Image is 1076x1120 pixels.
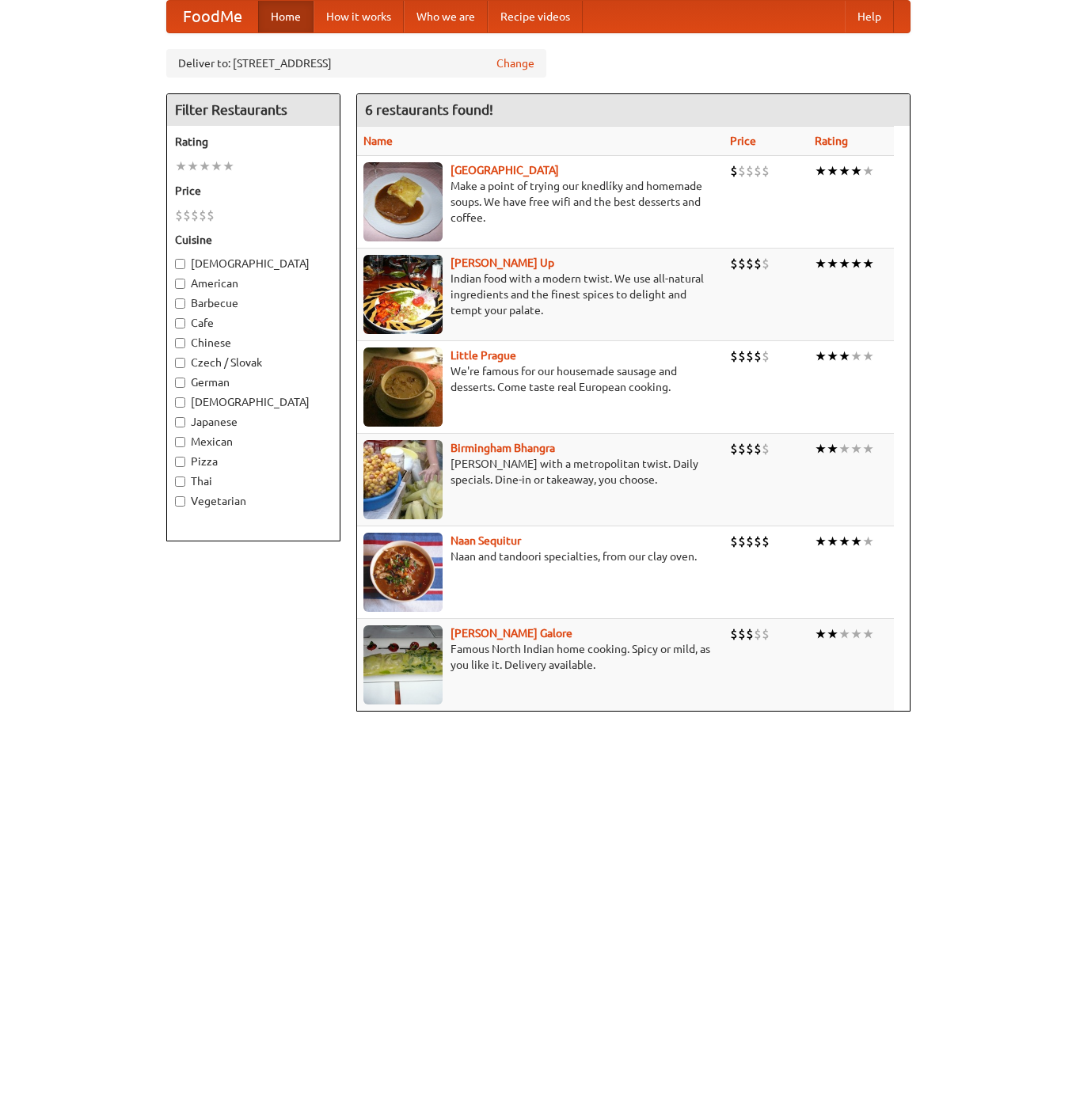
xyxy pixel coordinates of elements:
p: Naan and tandoori specialties, from our clay oven. [363,549,718,564]
li: $ [762,162,770,180]
li: ★ [862,533,874,550]
li: $ [738,625,746,643]
input: Mexican [175,437,185,447]
li: ★ [199,158,211,175]
a: Name [363,135,393,147]
li: $ [762,255,770,272]
input: Cafe [175,318,185,328]
label: Vegetarian [175,493,332,509]
li: $ [746,533,754,550]
label: Czech / Slovak [175,355,332,370]
li: $ [191,207,199,224]
a: Help [845,1,894,32]
li: $ [754,625,762,643]
li: $ [754,162,762,180]
li: $ [730,625,738,643]
a: [PERSON_NAME] Galore [451,627,572,640]
li: ★ [862,440,874,457]
li: $ [746,162,754,180]
img: czechpoint.jpg [363,162,443,241]
label: American [175,275,332,291]
li: $ [762,533,770,550]
img: littleprague.jpg [363,347,443,427]
li: ★ [815,162,827,180]
img: naansequitur.jpg [363,533,443,612]
li: ★ [222,158,234,175]
li: ★ [815,347,827,365]
li: ★ [175,158,187,175]
li: $ [746,347,754,365]
li: ★ [850,162,862,180]
h5: Price [175,183,332,199]
li: ★ [827,162,838,180]
li: $ [754,533,762,550]
a: Recipe videos [488,1,583,32]
label: German [175,374,332,390]
li: $ [738,533,746,550]
img: curryup.jpg [363,255,443,334]
label: Pizza [175,454,332,469]
label: Mexican [175,434,332,450]
input: Vegetarian [175,496,185,507]
img: currygalore.jpg [363,625,443,704]
input: Japanese [175,417,185,427]
li: $ [746,255,754,272]
ng-pluralize: 6 restaurants found! [365,102,493,117]
a: Change [496,55,534,71]
li: ★ [850,533,862,550]
li: $ [754,440,762,457]
input: Pizza [175,457,185,467]
li: ★ [827,625,838,643]
a: Who we are [404,1,488,32]
li: ★ [815,255,827,272]
input: Thai [175,476,185,487]
li: ★ [862,255,874,272]
li: $ [730,255,738,272]
li: $ [738,347,746,365]
a: [PERSON_NAME] Up [451,256,554,269]
li: ★ [211,158,222,175]
a: [GEOGRAPHIC_DATA] [451,164,559,177]
p: We're famous for our housemade sausage and desserts. Come taste real European cooking. [363,363,718,395]
input: Chinese [175,338,185,348]
input: [DEMOGRAPHIC_DATA] [175,397,185,408]
h5: Rating [175,134,332,150]
a: Rating [815,135,848,147]
input: Barbecue [175,298,185,309]
b: Little Prague [451,349,516,362]
input: [DEMOGRAPHIC_DATA] [175,259,185,269]
b: Naan Sequitur [451,534,521,547]
input: American [175,279,185,289]
li: $ [730,162,738,180]
li: $ [738,162,746,180]
li: ★ [862,347,874,365]
li: $ [738,440,746,457]
label: Barbecue [175,295,332,311]
li: ★ [827,255,838,272]
a: How it works [314,1,404,32]
li: $ [746,625,754,643]
a: Birmingham Bhangra [451,442,555,454]
li: ★ [862,162,874,180]
li: $ [199,207,207,224]
input: Czech / Slovak [175,358,185,368]
li: ★ [827,533,838,550]
label: Japanese [175,414,332,430]
li: ★ [850,255,862,272]
li: $ [762,440,770,457]
input: German [175,378,185,388]
li: ★ [838,347,850,365]
li: ★ [187,158,199,175]
li: $ [754,347,762,365]
li: $ [762,625,770,643]
li: ★ [827,440,838,457]
li: $ [207,207,215,224]
li: ★ [815,625,827,643]
h5: Cuisine [175,232,332,248]
li: ★ [838,255,850,272]
li: ★ [838,533,850,550]
label: [DEMOGRAPHIC_DATA] [175,394,332,410]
